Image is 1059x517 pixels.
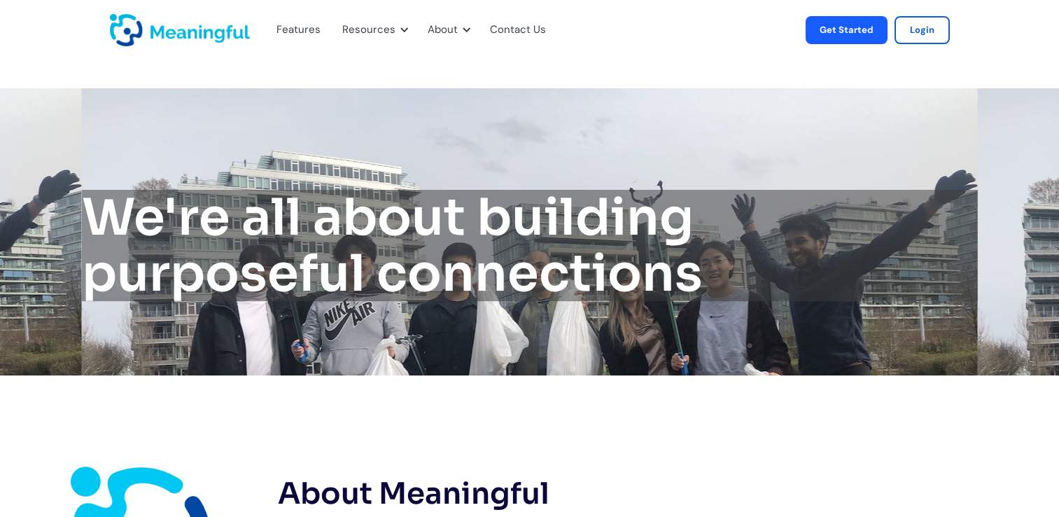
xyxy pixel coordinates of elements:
[428,21,458,39] div: About
[419,7,475,53] div: About
[110,14,145,46] a: home
[268,7,327,53] div: Features
[490,21,546,39] a: Contact Us
[342,21,395,39] div: Resources
[482,7,563,53] div: Contact Us
[806,16,888,44] a: Get Started
[276,21,310,39] a: Features
[82,190,978,301] h1: We're all about building purposeful connections
[334,7,412,53] div: Resources
[276,21,321,39] div: Features
[278,478,910,510] h2: About Meaningful
[895,16,950,44] a: Login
